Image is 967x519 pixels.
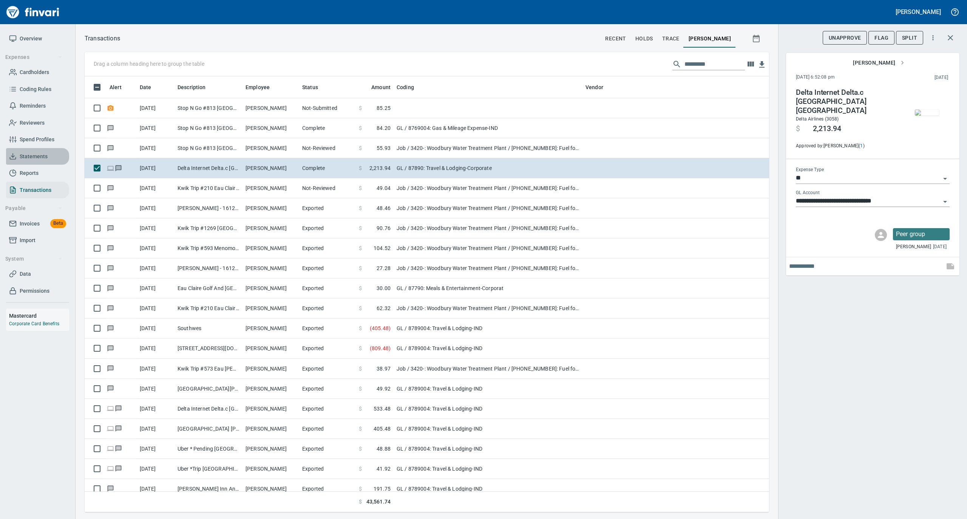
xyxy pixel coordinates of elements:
a: Data [6,266,69,283]
span: Online transaction [107,406,114,411]
span: Alert [110,83,122,92]
span: $ [359,304,362,312]
span: Coding [397,83,424,92]
td: [PERSON_NAME] [243,318,299,338]
span: Has messages [107,145,114,150]
td: GL / 8769004: Gas & Mileage Expense-IND [394,118,582,138]
a: Import [6,232,69,249]
td: Exported [299,198,356,218]
td: Not-Submitted [299,98,356,118]
td: Delta Internet Delta.c [GEOGRAPHIC_DATA] [GEOGRAPHIC_DATA] [175,158,243,178]
span: 85.25 [377,104,391,112]
span: ( 405.48 ) [370,324,391,332]
span: UnApprove [829,33,861,43]
a: Coding Rules [6,81,69,98]
td: [STREET_ADDRESS][DOMAIN_NAME] CA [175,338,243,358]
span: Has messages [107,266,114,270]
p: Peer group [896,230,947,239]
a: Statements [6,148,69,165]
span: Invoices [20,219,40,229]
td: [PERSON_NAME] [243,459,299,479]
span: This charge was settled by the merchant and appears on the 2025/08/31 statement. [885,74,948,82]
span: Has messages [107,306,114,310]
div: Click for options [893,228,950,240]
span: [PERSON_NAME] [689,34,731,43]
span: $ [359,465,362,473]
td: [DATE] [137,379,175,399]
span: 49.92 [377,385,391,392]
span: 49.04 [377,184,391,192]
span: recent [605,34,626,43]
td: Job / 3420-: Woodbury Water Treatment Plant / [PHONE_NUMBER]: Fuel for General Conditions/CM Equi... [394,359,582,379]
td: [DATE] [137,479,175,499]
button: Open [940,173,950,184]
span: Reports [20,168,39,178]
span: 90.76 [377,224,391,232]
td: Exported [299,298,356,318]
span: Coding Rules [20,85,51,94]
td: GL / 8789004: Travel & Lodging-IND [394,379,582,399]
span: 2,213.94 [369,164,391,172]
span: Beta [50,219,66,228]
span: $ [359,405,362,412]
span: $ [359,104,362,112]
td: Exported [299,258,356,278]
p: Transactions [85,34,120,43]
td: Stop N Go #813 [GEOGRAPHIC_DATA][PERSON_NAME] [175,118,243,138]
td: [DATE] [137,218,175,238]
span: Amount [361,83,391,92]
td: [PERSON_NAME] [243,158,299,178]
a: Cardholders [6,64,69,81]
span: Online transaction [107,466,114,471]
td: GL / 8789004: Travel & Lodging-IND [394,318,582,338]
span: Has messages [107,366,114,371]
td: Exported [299,439,356,459]
a: 1 [860,143,863,148]
img: receipts%2Fmarketjohnson%2F2025-08-29%2Fr4ojo8iUsOUbRmVy9asiRyawu142__tGVyW5sE37AqFZriiBAQ_body.jpg [915,110,939,116]
span: Transactions [20,185,51,195]
span: Flag [874,33,888,43]
a: Permissions [6,283,69,300]
span: 38.97 [377,365,391,372]
td: Uber *Trip [GEOGRAPHIC_DATA] [GEOGRAPHIC_DATA] [175,459,243,479]
td: [DATE] [137,118,175,138]
button: Flag [868,31,894,45]
span: Overview [20,34,42,43]
td: Exported [299,419,356,439]
td: Complete [299,158,356,178]
span: Has messages [107,286,114,290]
a: InvoicesBeta [6,215,69,232]
span: 2,213.94 [813,124,841,133]
td: Exported [299,318,356,338]
span: $ [796,124,800,133]
td: [PERSON_NAME] [243,479,299,499]
td: [DATE] [137,258,175,278]
td: [PERSON_NAME] [243,439,299,459]
span: Has messages [114,426,122,431]
span: $ [359,244,362,252]
td: GL / 87890: Travel & Lodging-Corporate [394,158,582,178]
td: Kwik Trip #210 Eau Claire WI [175,178,243,198]
span: Amount [371,83,391,92]
button: Payable [2,201,65,215]
span: $ [359,204,362,212]
span: Online transaction [107,426,114,431]
a: Reports [6,165,69,182]
td: [DATE] [137,178,175,198]
span: 104.52 [374,244,391,252]
span: Reviewers [20,118,45,128]
button: Download Table [756,59,768,70]
span: ( 809.48 ) [370,344,391,352]
span: $ [359,498,362,506]
span: 30.00 [377,284,391,292]
td: [PERSON_NAME] - 1612 [GEOGRAPHIC_DATA] [GEOGRAPHIC_DATA] [175,258,243,278]
td: Exported [299,338,356,358]
span: Spend Profiles [20,135,54,144]
span: Description [178,83,206,92]
td: [PERSON_NAME] [243,238,299,258]
td: Uber * Pending [GEOGRAPHIC_DATA] [GEOGRAPHIC_DATA] [175,439,243,459]
button: Close transaction [941,29,959,47]
td: Exported [299,359,356,379]
td: GL / 8789004: Travel & Lodging-IND [394,419,582,439]
td: [PERSON_NAME] [243,98,299,118]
